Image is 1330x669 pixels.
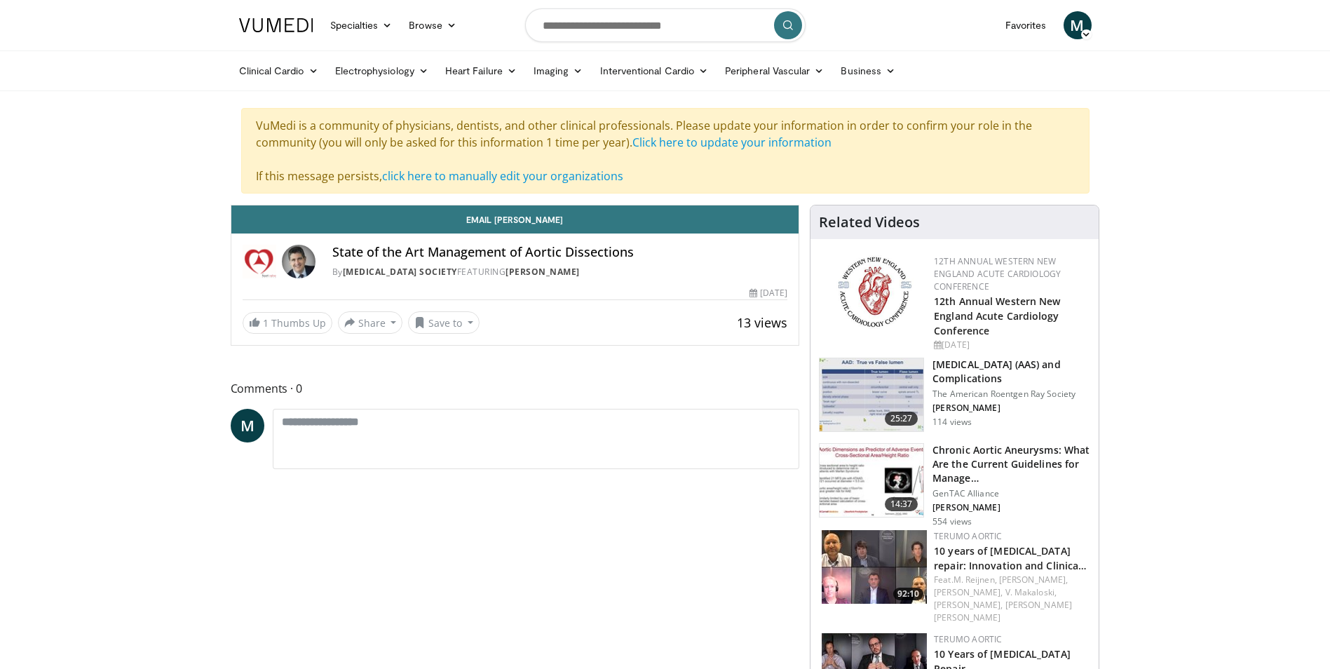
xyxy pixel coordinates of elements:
[263,316,269,330] span: 1
[932,403,1090,414] p: [PERSON_NAME]
[332,245,788,260] h4: State of the Art Management of Aortic Dissections
[997,11,1055,39] a: Favorites
[934,633,1002,645] a: Terumo Aortic
[243,245,276,278] img: Heart Valve Society
[239,18,313,32] img: VuMedi Logo
[343,266,457,278] a: [MEDICAL_DATA] Society
[819,358,1090,432] a: 25:27 [MEDICAL_DATA] (AAS) and Complications The American Roentgen Ray Society [PERSON_NAME] 114 ...
[822,530,927,604] img: bec577cb-9d8e-4971-b889-002fce88eee8.150x105_q85_crop-smart_upscale.jpg
[934,544,1087,572] a: 10 years of [MEDICAL_DATA] repair: Innovation and Clinica…
[332,266,788,278] div: By FEATURING
[505,266,580,278] a: [PERSON_NAME]
[241,108,1090,194] div: VuMedi is a community of physicians, dentists, and other clinical professionals. Please update yo...
[822,530,927,604] a: 92:10
[338,311,403,334] button: Share
[820,358,923,431] img: 6ccc95e5-92fb-4556-ac88-59144b238c7c.150x105_q85_crop-smart_upscale.jpg
[885,497,918,511] span: 14:37
[525,57,592,85] a: Imaging
[819,443,1090,527] a: 14:37 Chronic Aortic Aneurysms: What Are the Current Guidelines for Manage… GenTAC Alliance [PERS...
[243,312,332,334] a: 1 Thumbs Up
[1005,586,1057,598] a: V. Makaloski,
[820,444,923,517] img: 2c4468e2-298d-4c12-b84e-c79871de092d.150x105_q85_crop-smart_upscale.jpg
[934,295,1060,337] a: 12th Annual Western New England Acute Cardiology Conference
[932,488,1090,499] p: GenTAC Alliance
[737,314,787,331] span: 13 views
[932,443,1090,485] h3: Chronic Aortic Aneurysms: What Are the Current Guidelines for Manage…
[932,502,1090,513] p: [PERSON_NAME]
[934,339,1087,351] div: [DATE]
[525,8,806,42] input: Search topics, interventions
[932,516,972,527] p: 554 views
[932,388,1090,400] p: The American Roentgen Ray Society
[893,588,923,600] span: 92:10
[819,214,920,231] h4: Related Videos
[934,599,1003,611] a: [PERSON_NAME],
[934,255,1061,292] a: 12th Annual Western New England Acute Cardiology Conference
[408,311,480,334] button: Save to
[231,379,800,398] span: Comments 0
[592,57,717,85] a: Interventional Cardio
[934,586,1003,598] a: [PERSON_NAME],
[832,57,904,85] a: Business
[322,11,401,39] a: Specialties
[717,57,832,85] a: Peripheral Vascular
[749,287,787,299] div: [DATE]
[932,417,972,428] p: 114 views
[934,599,1072,623] a: [PERSON_NAME] [PERSON_NAME]
[954,574,997,586] a: M. Reijnen,
[231,409,264,442] a: M
[999,574,1068,586] a: [PERSON_NAME],
[437,57,525,85] a: Heart Failure
[382,168,623,184] a: click here to manually edit your organizations
[231,205,799,234] a: Email [PERSON_NAME]
[327,57,437,85] a: Electrophysiology
[934,530,1002,542] a: Terumo Aortic
[282,245,315,278] img: Avatar
[885,412,918,426] span: 25:27
[1064,11,1092,39] a: M
[932,358,1090,386] h3: [MEDICAL_DATA] (AAS) and Complications
[400,11,465,39] a: Browse
[632,135,832,150] a: Click here to update your information
[934,574,1087,624] div: Feat.
[836,255,914,329] img: 0954f259-7907-4053-a817-32a96463ecc8.png.150x105_q85_autocrop_double_scale_upscale_version-0.2.png
[231,57,327,85] a: Clinical Cardio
